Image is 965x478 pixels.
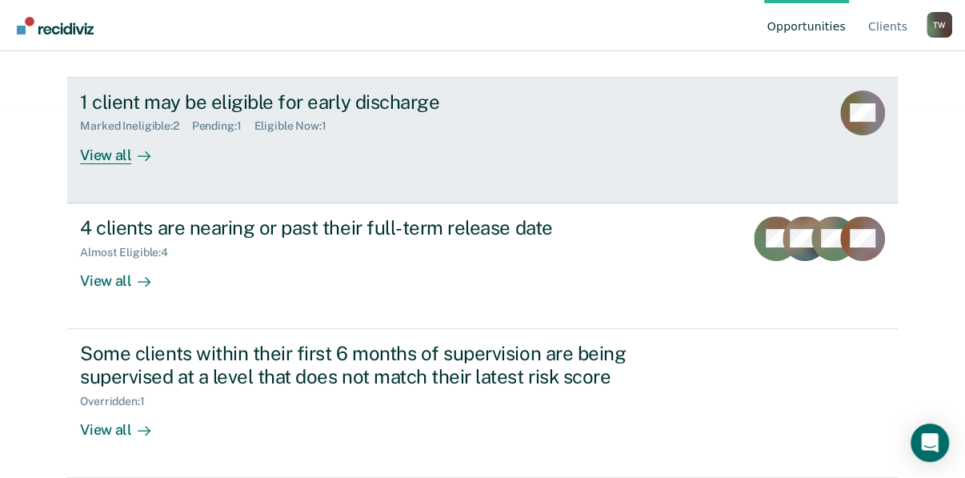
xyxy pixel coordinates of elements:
[254,119,338,133] div: Eligible Now : 1
[80,259,170,290] div: View all
[67,78,897,203] a: 1 client may be eligible for early dischargeMarked Ineligible:2Pending:1Eligible Now:1View all
[80,216,642,239] div: 4 clients are nearing or past their full-term release date
[67,203,897,329] a: 4 clients are nearing or past their full-term release dateAlmost Eligible:4View all
[927,12,952,38] div: T W
[911,424,949,462] div: Open Intercom Messenger
[80,119,191,133] div: Marked Ineligible : 2
[80,408,170,439] div: View all
[80,133,170,164] div: View all
[80,342,642,388] div: Some clients within their first 6 months of supervision are being supervised at a level that does...
[80,90,642,114] div: 1 client may be eligible for early discharge
[80,395,157,408] div: Overridden : 1
[927,12,952,38] button: Profile dropdown button
[17,17,94,34] img: Recidiviz
[67,329,897,478] a: Some clients within their first 6 months of supervision are being supervised at a level that does...
[192,119,254,133] div: Pending : 1
[80,246,181,259] div: Almost Eligible : 4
